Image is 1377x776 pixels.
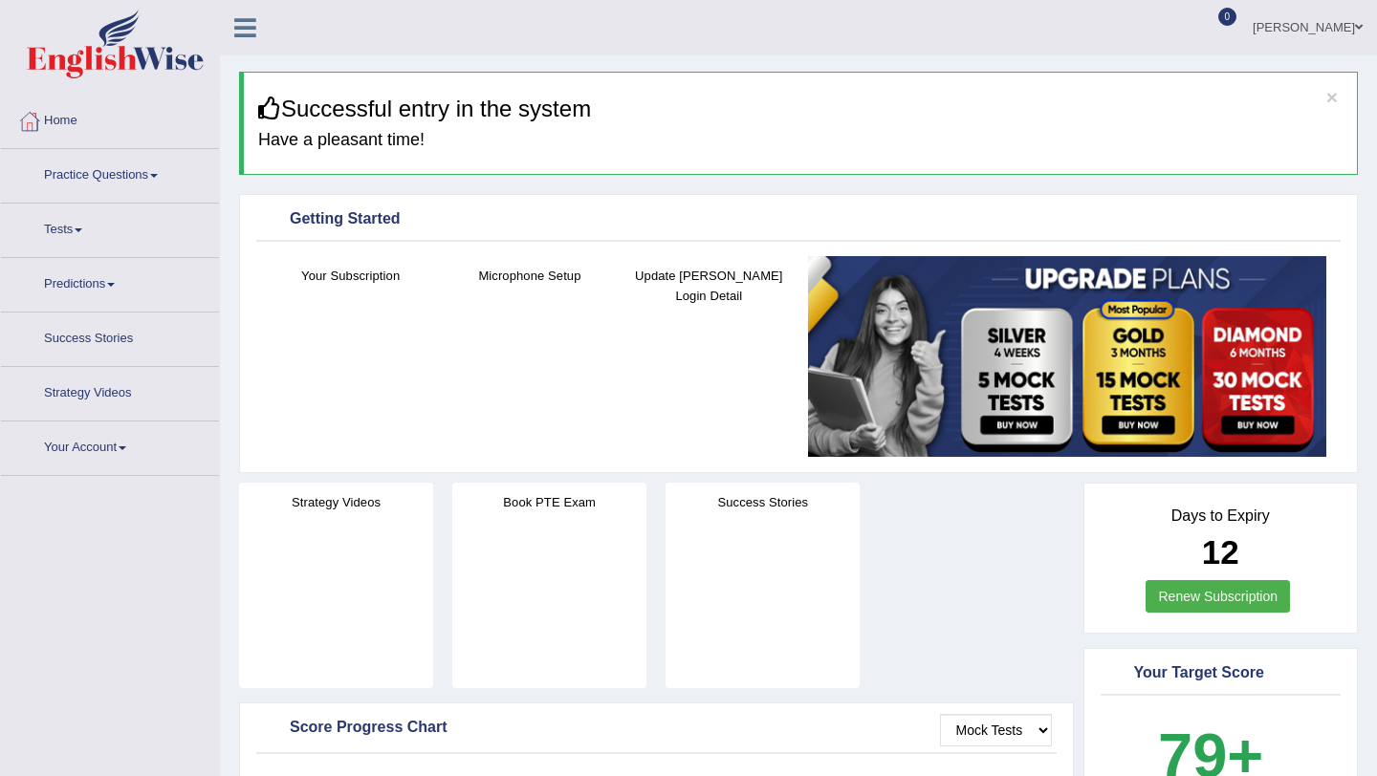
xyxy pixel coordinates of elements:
b: 12 [1202,533,1239,571]
span: 0 [1218,8,1237,26]
img: small5.jpg [808,256,1326,457]
h4: Your Subscription [271,266,430,286]
h4: Book PTE Exam [452,492,646,512]
h4: Strategy Videos [239,492,433,512]
a: Renew Subscription [1146,580,1290,613]
h4: Success Stories [666,492,860,512]
a: Home [1,95,219,142]
button: × [1326,87,1338,107]
div: Your Target Score [1105,659,1337,688]
h4: Days to Expiry [1105,507,1337,525]
div: Getting Started [261,205,1336,234]
a: Strategy Videos [1,367,219,415]
a: Practice Questions [1,149,219,197]
h4: Update [PERSON_NAME] Login Detail [629,266,789,306]
a: Your Account [1,421,219,469]
h3: Successful entry in the system [258,97,1343,121]
a: Tests [1,204,219,251]
div: Score Progress Chart [261,714,1052,743]
a: Predictions [1,258,219,306]
a: Success Stories [1,313,219,360]
h4: Have a pleasant time! [258,131,1343,150]
h4: Microphone Setup [449,266,609,286]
